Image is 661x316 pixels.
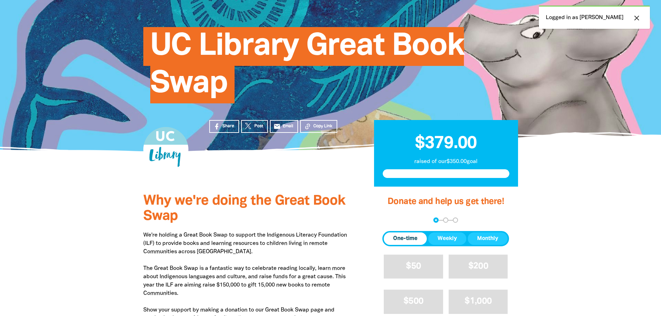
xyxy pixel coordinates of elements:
[539,6,650,29] div: Logged in as [PERSON_NAME]
[143,195,345,223] span: Why we're doing the Great Book Swap
[449,290,508,314] button: $1,000
[443,217,448,223] button: Navigate to step 2 of 3 to enter your details
[150,32,464,103] span: UC Library Great Book Swap
[300,120,337,133] button: Copy Link
[388,198,504,206] span: Donate and help us get there!
[433,217,439,223] button: Navigate to step 1 of 3 to enter your donation amount
[393,234,417,243] span: One-time
[630,14,643,23] button: close
[384,255,443,279] button: $50
[273,123,281,130] i: email
[415,136,477,152] span: $379.00
[222,123,234,129] span: Share
[453,217,458,223] button: Navigate to step 3 of 3 to enter your payment details
[209,120,239,133] a: Share
[633,14,641,22] i: close
[241,120,268,133] a: Post
[438,234,457,243] span: Weekly
[468,262,488,270] span: $200
[383,157,509,166] p: raised of our $350.00 goal
[384,232,427,245] button: One-time
[313,123,332,129] span: Copy Link
[254,123,263,129] span: Post
[404,297,423,305] span: $500
[406,262,421,270] span: $50
[477,234,498,243] span: Monthly
[428,232,466,245] button: Weekly
[270,120,298,133] a: emailEmail
[283,123,293,129] span: Email
[468,232,508,245] button: Monthly
[384,290,443,314] button: $500
[449,255,508,279] button: $200
[382,231,509,246] div: Donation frequency
[465,297,492,305] span: $1,000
